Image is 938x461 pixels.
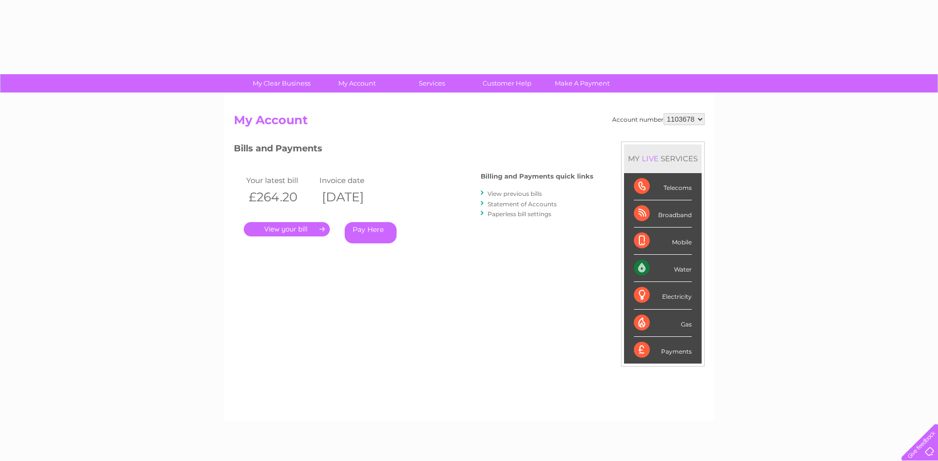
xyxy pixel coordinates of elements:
td: Your latest bill [244,174,317,187]
h2: My Account [234,113,705,132]
a: . [244,222,330,236]
div: LIVE [640,154,661,163]
div: Payments [634,337,692,364]
div: Gas [634,310,692,337]
a: My Account [316,74,398,92]
div: MY SERVICES [624,144,702,173]
a: Services [391,74,473,92]
a: View previous bills [488,190,542,197]
div: Electricity [634,282,692,309]
a: Paperless bill settings [488,210,551,218]
th: £264.20 [244,187,317,207]
td: Invoice date [317,174,391,187]
a: Statement of Accounts [488,200,557,208]
a: My Clear Business [241,74,322,92]
div: Telecoms [634,173,692,200]
div: Mobile [634,228,692,255]
h3: Bills and Payments [234,141,593,159]
a: Make A Payment [541,74,623,92]
div: Broadband [634,200,692,228]
a: Customer Help [466,74,548,92]
th: [DATE] [317,187,391,207]
div: Water [634,255,692,282]
a: Pay Here [345,222,397,243]
h4: Billing and Payments quick links [481,173,593,180]
div: Account number [612,113,705,125]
